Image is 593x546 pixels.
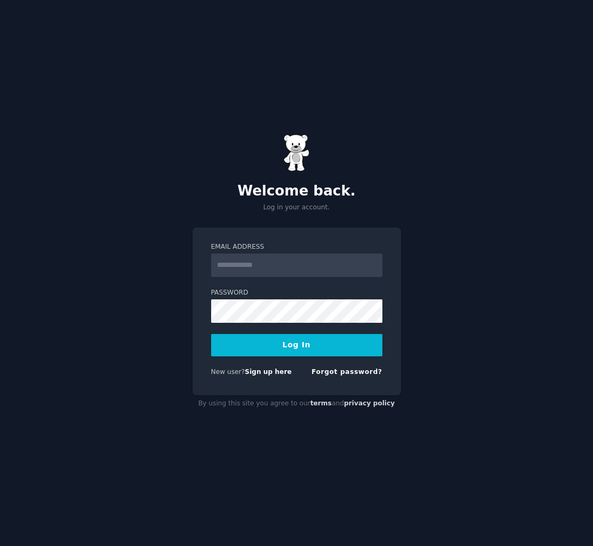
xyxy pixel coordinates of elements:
[245,368,291,376] a: Sign up here
[312,368,382,376] a: Forgot password?
[193,203,401,213] p: Log in your account.
[211,368,245,376] span: New user?
[344,400,395,407] a: privacy policy
[193,395,401,412] div: By using this site you agree to our and
[310,400,331,407] a: terms
[211,334,382,356] button: Log In
[193,183,401,200] h2: Welcome back.
[211,288,382,298] label: Password
[283,134,310,172] img: Gummy Bear
[211,242,382,252] label: Email Address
